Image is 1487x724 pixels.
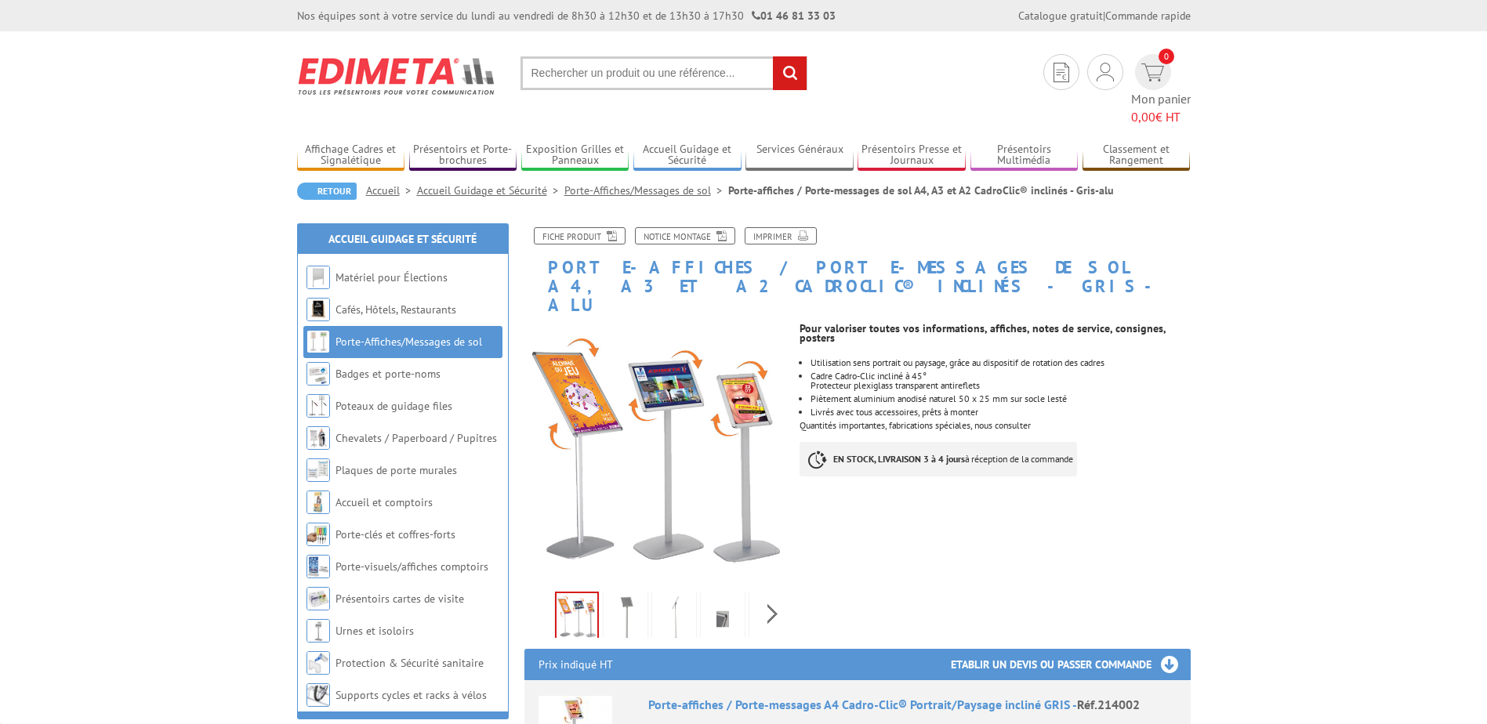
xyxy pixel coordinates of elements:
a: Présentoirs Presse et Journaux [858,143,966,168]
img: Porte-Affiches/Messages de sol [306,330,330,353]
a: Commande rapide [1105,9,1191,23]
span: Next [765,601,780,627]
div: Quantités importantes, fabrications spéciales, nous consulter [800,314,1202,492]
img: Edimeta [297,47,497,105]
input: Rechercher un produit ou une référence... [520,56,807,90]
a: Urnes et isoloirs [335,624,414,638]
img: Urnes et isoloirs [306,619,330,643]
img: Plaques de porte murales [306,458,330,482]
img: Présentoirs cartes de visite [306,587,330,610]
a: Porte-clés et coffres-forts [335,527,455,541]
h3: Etablir un devis ou passer commande [951,649,1191,680]
a: Accueil [366,183,417,197]
a: Accueil Guidage et Sécurité [328,232,477,246]
a: devis rapide 0 Mon panier 0,00€ HT [1131,54,1191,126]
img: devis rapide [1097,63,1114,81]
a: Présentoirs cartes de visite [335,592,464,606]
a: Catalogue gratuit [1018,9,1103,23]
span: € HT [1131,108,1191,126]
span: 0,00 [1131,109,1155,125]
img: Protection & Sécurité sanitaire [306,651,330,675]
img: Supports cycles et racks à vélos [306,683,330,707]
a: Services Généraux [745,143,854,168]
img: Chevalets / Paperboard / Pupitres [306,426,330,450]
li: Cadre Cadro-Clic incliné à 45° Protecteur plexiglass transparent antireflets [811,371,1190,390]
li: Piètement aluminium anodisé naturel 50 x 25 mm sur socle lesté [811,394,1190,404]
img: Porte-clés et coffres-forts [306,523,330,546]
span: Réf.214002 [1077,697,1140,712]
img: devis rapide [1141,63,1164,81]
div: | [1018,8,1191,24]
a: Badges et porte-noms [335,367,441,381]
a: Porte-visuels/affiches comptoirs [335,559,488,574]
a: Chevalets / Paperboard / Pupitres [335,431,497,445]
img: devis rapide [1054,63,1069,82]
a: Accueil Guidage et Sécurité [633,143,742,168]
div: Porte-affiches / Porte-messages A4 Cadro-Clic® Portrait/Paysage incliné GRIS - [648,696,1177,714]
a: Affichage Cadres et Signalétique [297,143,405,168]
a: Présentoirs Multimédia [970,143,1079,168]
img: porte_affiches_214002_214003_profil.jpg [655,595,693,643]
img: porte_affiches_214002_214003_214902.jpg [557,593,597,642]
img: porte_affiches_214002_214003_214902.jpg [524,322,789,586]
a: Retour [297,183,357,200]
p: Utilisation sens portrait ou paysage, grâce au dispositif de rotation des cadres [811,358,1190,367]
a: Supports cycles et racks à vélos [335,688,487,702]
p: à réception de la commande [800,442,1077,476]
span: Mon panier [1131,90,1191,126]
strong: 01 46 81 33 03 [752,9,836,23]
img: porte_affiches_214002_214003_sans_affiche.jpg [607,595,644,643]
a: Présentoirs et Porte-brochures [409,143,517,168]
a: Exposition Grilles et Panneaux [521,143,629,168]
a: Classement et Rangement [1083,143,1191,168]
img: Matériel pour Élections [306,266,330,289]
img: Poteaux de guidage files [306,394,330,418]
img: 214002_1.jpg [704,595,742,643]
strong: Pour valoriser toutes vos informations, affiches, notes de service, consignes, posters [800,321,1166,345]
a: Accueil et comptoirs [335,495,433,509]
a: Imprimer [745,227,817,244]
a: Porte-Affiches/Messages de sol [564,183,728,197]
a: Poteaux de guidage files [335,399,452,413]
a: Matériel pour Élections [335,270,448,284]
p: Prix indiqué HT [539,649,613,680]
a: Fiche produit [534,227,626,244]
a: Protection & Sécurité sanitaire [335,656,484,670]
input: rechercher [773,56,807,90]
a: Plaques de porte murales [335,463,457,477]
a: Cafés, Hôtels, Restaurants [335,302,456,317]
a: Accueil Guidage et Sécurité [417,183,564,197]
img: 214002_2.jpg [753,595,790,643]
span: 0 [1159,49,1174,64]
li: Livrés avec tous accessoires, prêts à monter [811,407,1190,417]
img: Porte-visuels/affiches comptoirs [306,555,330,578]
a: Notice Montage [635,227,735,244]
li: Porte-affiches / Porte-messages de sol A4, A3 et A2 CadroClic® inclinés - Gris-alu [728,183,1114,198]
a: Porte-Affiches/Messages de sol [335,335,482,349]
img: Cafés, Hôtels, Restaurants [306,298,330,321]
h1: Porte-affiches / Porte-messages de sol A4, A3 et A2 CadroClic® inclinés - Gris-alu [513,227,1202,315]
strong: EN STOCK, LIVRAISON 3 à 4 jours [833,453,965,465]
img: Accueil et comptoirs [306,491,330,514]
div: Nos équipes sont à votre service du lundi au vendredi de 8h30 à 12h30 et de 13h30 à 17h30 [297,8,836,24]
img: Badges et porte-noms [306,362,330,386]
